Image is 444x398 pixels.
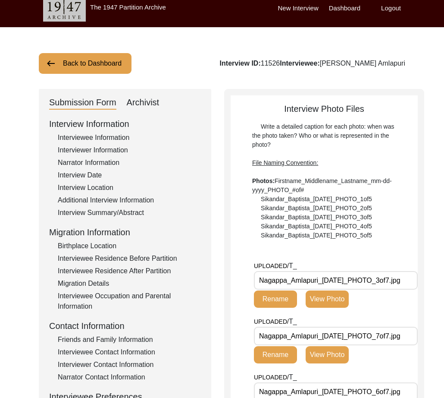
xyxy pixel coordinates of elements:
div: Submission Form [49,96,116,110]
div: Interview Summary/Abstract [58,208,201,218]
span: T_ [289,373,297,381]
label: The 1947 Partition Archive [90,3,166,11]
button: Rename [254,346,297,363]
label: New Interview [278,3,319,13]
span: T_ [289,262,297,269]
div: Narrator Information [58,158,201,168]
span: UPLOADED/ [254,262,289,269]
b: Interviewee: [280,60,319,67]
label: Logout [381,3,401,13]
span: UPLOADED/ [254,318,289,325]
div: Interview Location [58,183,201,193]
div: Interview Date [58,170,201,180]
span: File Naming Convention: [252,159,318,166]
div: Interview Information [49,117,201,130]
button: View Photo [306,346,349,363]
div: Interviewer Contact Information [58,360,201,370]
div: Interviewee Occupation and Parental Information [58,291,201,312]
span: T_ [289,318,297,325]
b: Photos: [252,177,275,184]
div: Interviewer Information [58,145,201,155]
div: Contact Information [49,319,201,332]
div: Interviewee Contact Information [58,347,201,357]
div: Write a detailed caption for each photo: when was the photo taken? Who or what is represented in ... [252,122,396,240]
img: arrow-left.png [46,58,56,69]
div: Interviewee Residence After Partition [58,266,201,276]
button: View Photo [306,291,349,308]
button: Back to Dashboard [39,53,131,74]
div: Birthplace Location [58,241,201,251]
div: Migration Details [58,278,201,289]
div: Interview Photo Files [231,102,418,240]
div: Friends and Family Information [58,335,201,345]
div: Archivist [127,96,159,110]
button: Rename [254,291,297,308]
div: Additional Interview Information [58,195,201,205]
div: Migration Information [49,226,201,239]
b: Interview ID: [220,60,261,67]
label: Dashboard [329,3,360,13]
span: UPLOADED/ [254,374,289,381]
div: Interviewee Information [58,133,201,143]
div: 11526 [PERSON_NAME] Amlapuri [220,58,405,69]
div: Interviewee Residence Before Partition [58,253,201,264]
div: Narrator Contact Information [58,372,201,382]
